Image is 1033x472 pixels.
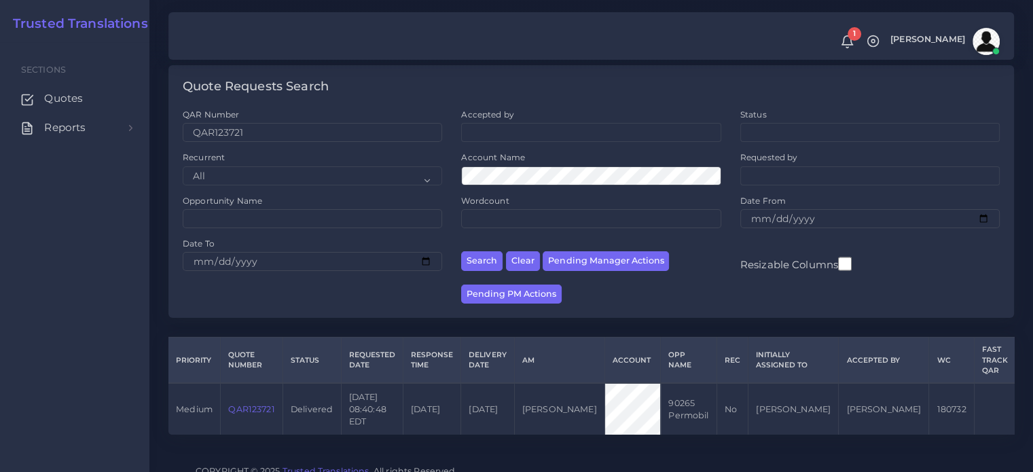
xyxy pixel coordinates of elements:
a: 1 [835,35,859,49]
th: REC [717,338,748,384]
th: Initially Assigned to [748,338,839,384]
label: Opportunity Name [183,195,262,206]
label: Wordcount [461,195,509,206]
a: Quotes [10,84,139,113]
th: Delivery Date [461,338,514,384]
th: Accepted by [839,338,929,384]
td: [DATE] 08:40:48 EDT [341,383,403,435]
label: Requested by [740,151,798,163]
td: [PERSON_NAME] [514,383,604,435]
th: Account [604,338,660,384]
th: Opp Name [661,338,717,384]
th: Quote Number [221,338,283,384]
td: 180732 [929,383,974,435]
button: Pending Manager Actions [543,251,669,271]
img: avatar [973,28,1000,55]
button: Clear [506,251,540,271]
th: WC [929,338,974,384]
label: Date To [183,238,215,249]
button: Pending PM Actions [461,285,562,304]
span: Sections [21,65,66,75]
th: Response Time [403,338,460,384]
button: Search [461,251,503,271]
th: Requested Date [341,338,403,384]
td: [PERSON_NAME] [748,383,839,435]
th: AM [514,338,604,384]
label: QAR Number [183,109,239,120]
a: QAR123721 [228,404,274,414]
label: Resizable Columns [740,255,852,272]
input: Resizable Columns [838,255,852,272]
span: Quotes [44,91,83,106]
label: Recurrent [183,151,225,163]
td: [DATE] [403,383,460,435]
a: Trusted Translations [3,16,148,32]
a: [PERSON_NAME]avatar [884,28,1004,55]
label: Account Name [461,151,525,163]
span: Reports [44,120,86,135]
span: medium [176,404,213,414]
span: [PERSON_NAME] [890,35,965,44]
a: Reports [10,113,139,142]
th: Status [283,338,341,384]
td: [DATE] [461,383,514,435]
th: Fast Track QAR [974,338,1015,384]
label: Status [740,109,767,120]
h4: Quote Requests Search [183,79,329,94]
td: No [717,383,748,435]
td: [PERSON_NAME] [839,383,929,435]
td: 90265 Permobil [661,383,717,435]
label: Accepted by [461,109,514,120]
th: Priority [168,338,221,384]
label: Date From [740,195,786,206]
td: Delivered [283,383,341,435]
span: 1 [848,27,861,41]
